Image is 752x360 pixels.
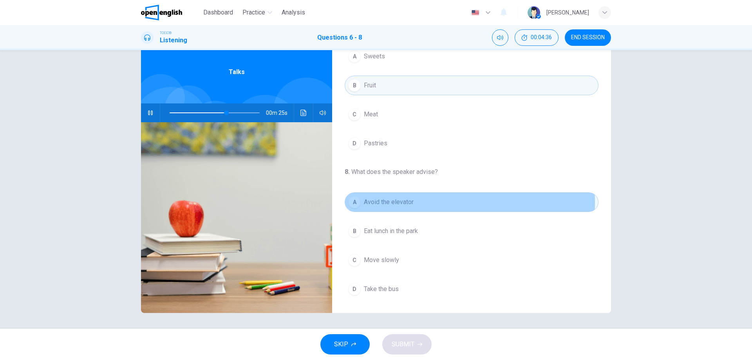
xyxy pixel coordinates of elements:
[266,103,294,122] span: 00m 25s
[364,284,399,294] span: Take the bus
[345,76,598,95] button: BFruit
[160,36,187,45] h1: Listening
[348,225,361,237] div: B
[348,196,361,208] div: A
[348,137,361,150] div: D
[348,283,361,295] div: D
[364,110,378,119] span: Meat
[515,29,559,46] div: Hide
[348,254,361,266] div: C
[141,122,332,313] img: Talks
[364,226,418,236] span: Eat lunch in the park
[470,10,480,16] img: en
[141,5,200,20] a: OpenEnglish logo
[345,134,598,153] button: DPastries
[364,255,399,265] span: Move slowly
[242,8,265,17] span: Practice
[571,34,605,41] span: END SESSION
[364,197,414,207] span: Avoid the elevator
[528,6,540,19] img: Profile picture
[160,30,172,36] span: TOEIC®
[546,8,589,17] div: [PERSON_NAME]
[229,67,245,77] span: Talks
[348,79,361,92] div: B
[531,34,552,41] span: 00:04:36
[345,279,598,299] button: DTake the bus
[203,8,233,17] span: Dashboard
[345,47,598,66] button: ASweets
[364,52,385,61] span: Sweets
[239,5,275,20] button: Practice
[492,29,508,46] div: Mute
[282,8,305,17] span: Analysis
[565,29,611,46] button: END SESSION
[334,339,348,350] span: SKIP
[364,81,376,90] span: Fruit
[345,167,598,177] h4: What does the speaker advise?
[297,103,310,122] button: Click to see the audio transcription
[348,108,361,121] div: C
[515,29,559,46] button: 00:04:36
[345,192,598,212] button: AAvoid the elevator
[141,5,182,20] img: OpenEnglish logo
[320,334,370,355] button: SKIP
[345,250,598,270] button: CMove slowly
[317,33,362,42] h1: Questions 6 - 8
[278,5,308,20] button: Analysis
[348,50,361,63] div: A
[200,5,236,20] button: Dashboard
[345,105,598,124] button: CMeat
[345,221,598,241] button: BEat lunch in the park
[364,139,387,148] span: Pastries
[345,168,351,175] h4: 8 .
